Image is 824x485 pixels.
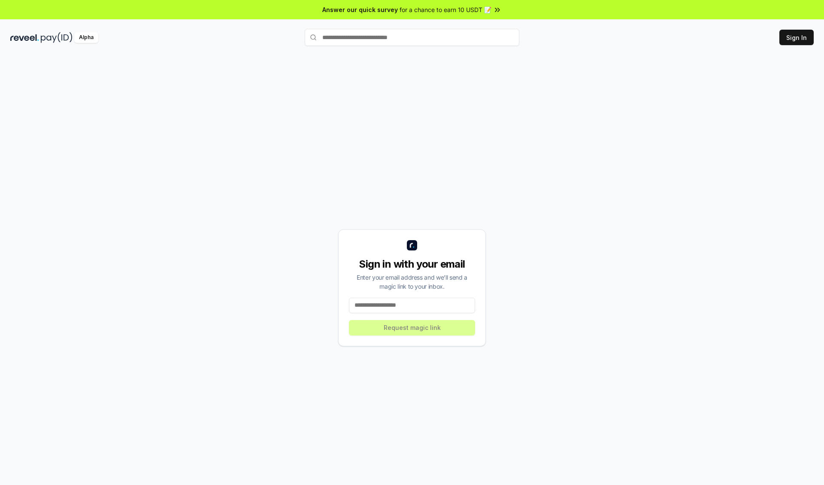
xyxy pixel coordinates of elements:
img: reveel_dark [10,32,39,43]
div: Enter your email address and we’ll send a magic link to your inbox. [349,273,475,291]
span: Answer our quick survey [322,5,398,14]
img: logo_small [407,240,417,250]
div: Sign in with your email [349,257,475,271]
img: pay_id [41,32,73,43]
span: for a chance to earn 10 USDT 📝 [400,5,491,14]
div: Alpha [74,32,98,43]
button: Sign In [779,30,814,45]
